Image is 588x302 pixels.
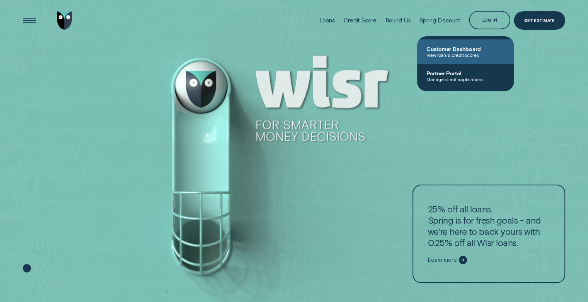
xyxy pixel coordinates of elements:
p: 25% off all loans. Spring is for fresh goals - and we're here to back yours with 0.25% off all Wi... [428,204,550,248]
button: Open Menu [20,11,39,30]
span: Partner Portal [426,70,504,76]
div: Loans [319,17,335,24]
a: 25% off all loans.Spring is for fresh goals - and we're here to back yours with 0.25% off all Wis... [412,185,566,283]
div: Spring Discount [419,17,460,24]
a: Customer DashboardView loan & credit scores [417,39,514,64]
button: Log in [469,11,510,29]
span: Customer Dashboard [426,46,504,52]
div: Credit Score [344,17,377,24]
span: Learn more [428,256,457,263]
a: Get Estimate [514,11,565,30]
div: Round Up [385,17,411,24]
span: View loan & credit scores [426,52,504,58]
span: Manage client applications [426,76,504,82]
img: Wisr [57,11,72,30]
a: Partner PortalManage client applications [417,64,514,88]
